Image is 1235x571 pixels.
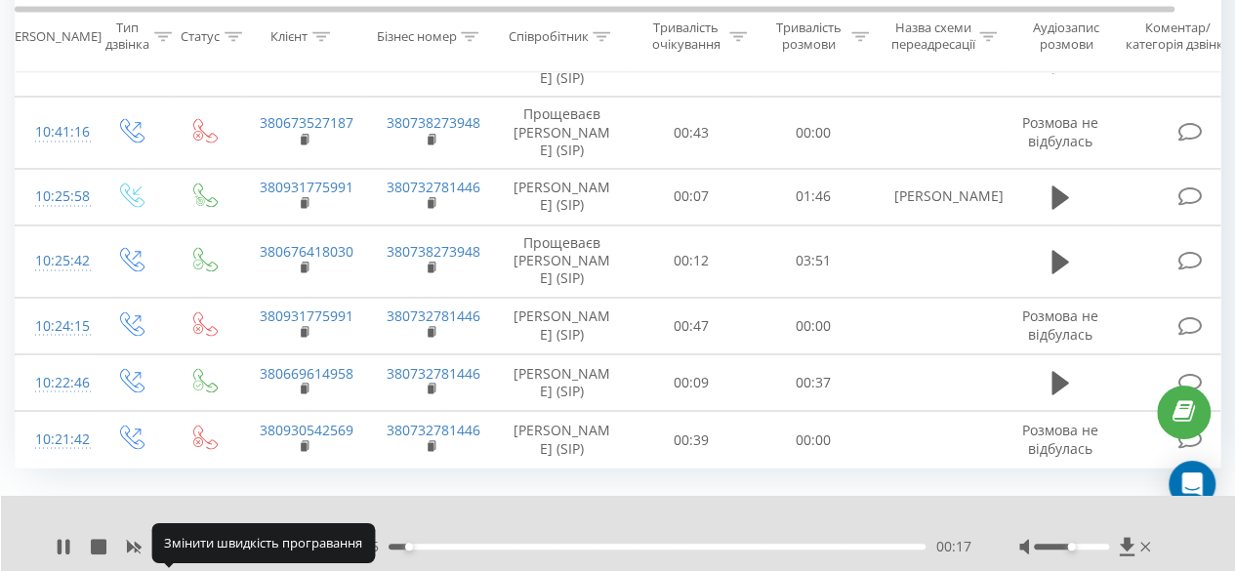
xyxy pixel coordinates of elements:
div: Клієнт [270,28,308,45]
a: 380673527187 [260,113,353,132]
a: 380732781446 [387,178,480,196]
td: 00:12 [631,225,753,298]
span: Розмова не відбулась [1022,306,1098,343]
a: 380931775991 [260,178,353,196]
td: 00:43 [631,97,753,169]
a: 380738273948 [387,242,480,261]
div: Співробітник [508,28,588,45]
div: 10:22:46 [35,363,74,401]
div: Змінити швидкість програвання [151,523,375,562]
span: 00:17 [935,537,970,556]
td: [PERSON_NAME] [875,168,1002,224]
div: Тип дзвінка [105,20,149,54]
div: Open Intercom Messenger [1169,461,1215,508]
a: 380931775991 [260,306,353,325]
td: 00:00 [753,411,875,468]
a: 380676418030 [260,242,353,261]
div: Тривалість очікування [647,20,724,54]
div: Аудіозапис розмови [1018,20,1113,54]
td: 00:00 [753,297,875,353]
td: Прощеваєв [PERSON_NAME] (SIP) [494,97,631,169]
div: Назва схеми переадресації [890,20,974,54]
a: 380669614958 [260,363,353,382]
a: 380732781446 [387,363,480,382]
div: 10:24:15 [35,306,74,345]
td: 03:51 [753,225,875,298]
span: Розмова не відбулась [1022,420,1098,456]
td: 00:47 [631,297,753,353]
div: 10:41:16 [35,113,74,151]
span: Розмова не відбулась [1022,113,1098,149]
td: 01:46 [753,168,875,224]
td: 00:00 [753,97,875,169]
div: Тривалість розмови [769,20,846,54]
div: 10:25:58 [35,178,74,216]
div: Бізнес номер [376,28,456,45]
a: 380738273948 [387,113,480,132]
div: [PERSON_NAME] [3,28,102,45]
div: 10:25:42 [35,242,74,280]
a: 380930542569 [260,420,353,438]
td: 00:37 [753,353,875,410]
a: 380732781446 [387,306,480,325]
td: 00:39 [631,411,753,468]
td: 00:09 [631,353,753,410]
div: 10:21:42 [35,420,74,458]
div: Статус [181,28,220,45]
a: 380732781446 [387,420,480,438]
td: 00:07 [631,168,753,224]
td: Прощеваєв [PERSON_NAME] (SIP) [494,225,631,298]
div: Accessibility label [405,543,413,551]
div: Коментар/категорія дзвінка [1121,20,1235,54]
td: [PERSON_NAME] (SIP) [494,168,631,224]
td: [PERSON_NAME] (SIP) [494,297,631,353]
td: [PERSON_NAME] (SIP) [494,353,631,410]
td: [PERSON_NAME] (SIP) [494,411,631,468]
div: Accessibility label [1068,543,1076,551]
